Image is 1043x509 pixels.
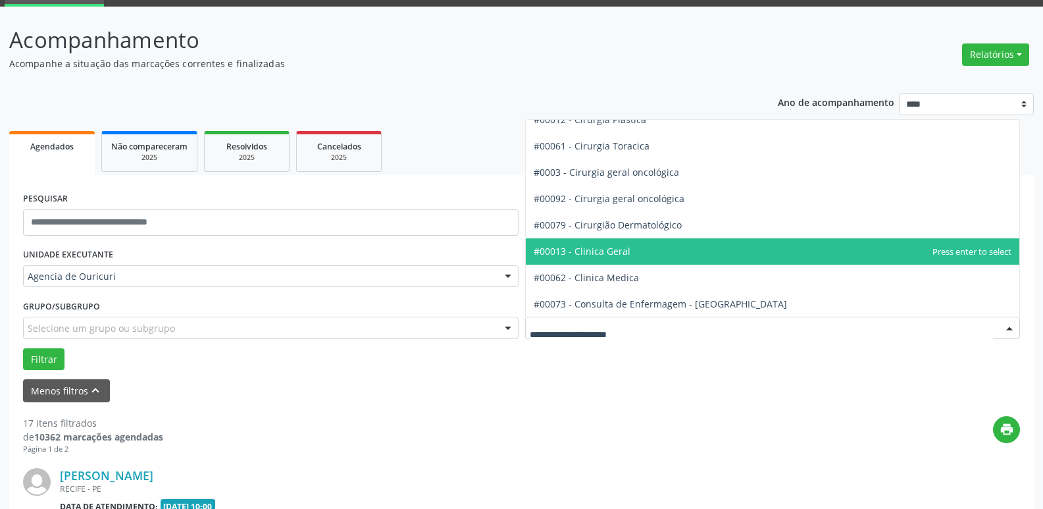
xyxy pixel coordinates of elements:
[23,348,64,371] button: Filtrar
[534,219,682,231] span: #00079 - Cirurgião Dermatológico
[993,416,1020,443] button: print
[534,271,639,284] span: #00062 - Clinica Medica
[23,430,163,444] div: de
[23,468,51,496] img: img
[306,153,372,163] div: 2025
[88,383,103,398] i: keyboard_arrow_up
[60,468,153,483] a: [PERSON_NAME]
[534,192,684,205] span: #00092 - Cirurgia geral oncológica
[28,321,175,335] span: Selecione um grupo ou subgrupo
[111,153,188,163] div: 2025
[23,379,110,402] button: Menos filtroskeyboard_arrow_up
[214,153,280,163] div: 2025
[962,43,1029,66] button: Relatórios
[23,444,163,455] div: Página 1 de 2
[534,140,649,152] span: #00061 - Cirurgia Toracica
[317,141,361,152] span: Cancelados
[30,141,74,152] span: Agendados
[534,298,787,310] span: #00073 - Consulta de Enfermagem - [GEOGRAPHIC_DATA]
[34,431,163,443] strong: 10362 marcações agendadas
[60,483,823,495] div: RECIFE - PE
[23,416,163,430] div: 17 itens filtrados
[534,245,630,257] span: #00013 - Clinica Geral
[226,141,267,152] span: Resolvidos
[534,166,679,178] span: #0003 - Cirurgia geral oncológica
[9,57,726,70] p: Acompanhe a situação das marcações correntes e finalizadas
[778,94,894,110] p: Ano de acompanhamento
[23,296,100,317] label: Grupo/Subgrupo
[23,189,68,209] label: PESQUISAR
[23,245,113,265] label: UNIDADE EXECUTANTE
[534,113,646,126] span: #00012 - Cirurgia Plastica
[1000,422,1014,437] i: print
[28,270,492,283] span: Agencia de Ouricuri
[111,141,188,152] span: Não compareceram
[9,24,726,57] p: Acompanhamento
